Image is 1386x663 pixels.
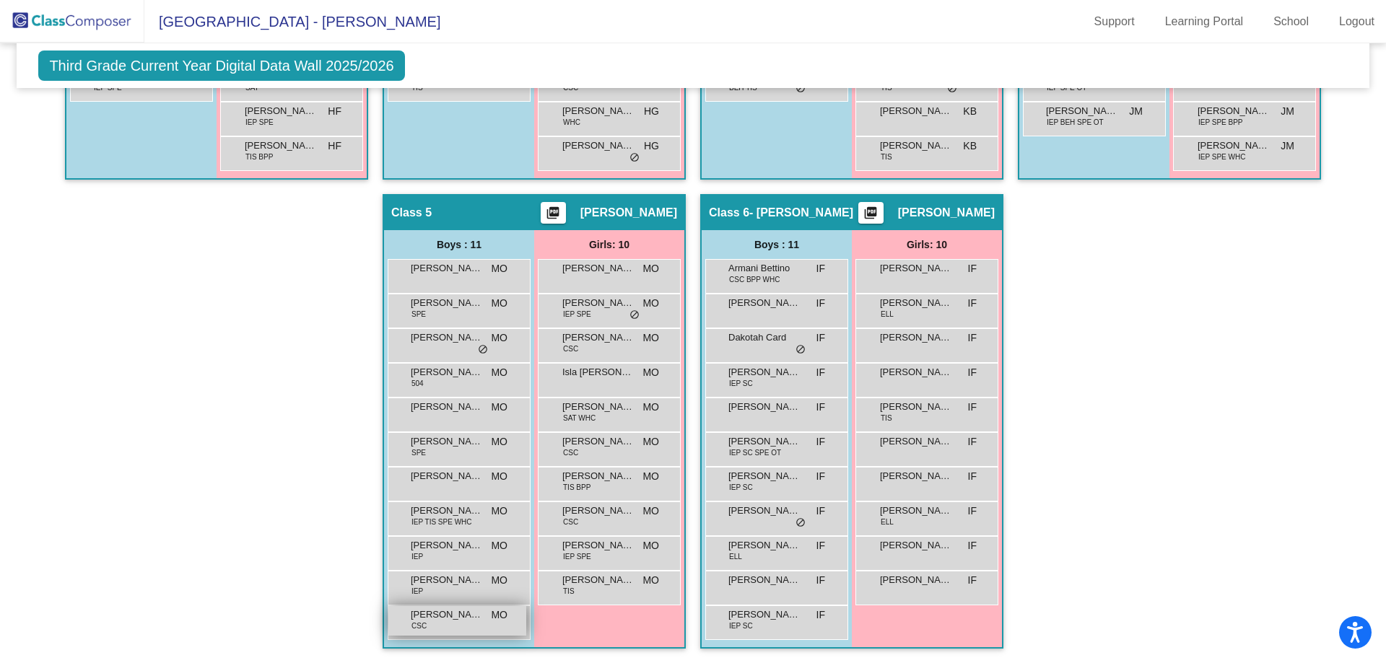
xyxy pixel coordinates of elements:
span: [PERSON_NAME] [728,469,801,483]
span: [PERSON_NAME] [880,504,952,518]
span: MO [491,573,507,588]
span: IEP SPE [245,117,274,128]
span: do_not_disturb_alt [796,517,806,529]
span: MO [642,469,659,484]
span: IF [816,504,825,519]
span: IEP [411,586,423,597]
span: IF [968,365,977,380]
span: [PERSON_NAME] [411,261,483,276]
span: IEP SC [729,482,753,493]
span: [PERSON_NAME] [411,469,483,483]
span: HF [328,104,341,119]
span: MO [642,296,659,311]
span: IF [968,504,977,519]
span: Class 5 [391,206,432,220]
span: [PERSON_NAME] [728,400,801,414]
span: IF [968,434,977,449]
button: Print Students Details [541,202,566,224]
span: MO [491,538,507,553]
span: MO [491,400,507,415]
span: IF [816,296,825,311]
button: Print Students Details [858,202,884,224]
span: [PERSON_NAME] [728,538,801,553]
span: IF [968,400,977,415]
span: [PERSON_NAME] [411,296,483,310]
span: IF [968,573,977,588]
span: SPE [411,309,426,320]
span: MO [642,573,659,588]
span: [PERSON_NAME] [562,261,635,276]
span: TIS BPP [563,482,590,493]
span: IF [816,365,825,380]
span: [PERSON_NAME] [880,365,952,379]
span: KB [963,104,977,119]
span: Armani Bettino [728,261,801,276]
span: ELL [881,517,894,527]
span: IF [816,330,825,346]
span: IF [816,261,825,276]
div: Girls: 10 [852,230,1002,259]
span: IEP SPE WHC [1198,152,1245,162]
span: Dakotah Card [728,330,801,345]
span: [PERSON_NAME] [411,538,483,553]
span: CSC [563,343,578,354]
span: [PERSON_NAME] [562,330,635,345]
span: MO [491,261,507,276]
div: Boys : 11 [384,230,534,259]
span: [PERSON_NAME] [880,261,952,276]
span: [PERSON_NAME] [880,400,952,414]
span: MO [491,607,507,623]
span: CSC [563,447,578,458]
span: [PERSON_NAME] [880,434,952,449]
span: IF [816,469,825,484]
span: do_not_disturb_alt [629,152,640,164]
span: [PERSON_NAME] [880,330,952,345]
span: Class 6 [709,206,749,220]
a: Learning Portal [1154,10,1255,33]
span: [PERSON_NAME] [880,296,952,310]
span: [PERSON_NAME] [411,330,483,345]
span: TIS [881,152,892,162]
mat-icon: picture_as_pdf [544,206,562,226]
span: IEP SPE [563,551,591,562]
span: [PERSON_NAME] [411,434,483,449]
span: IEP TIS SPE WHC [411,517,472,527]
span: MO [642,365,659,380]
span: IF [816,607,825,623]
span: do_not_disturb_alt [796,83,806,95]
span: do_not_disturb_alt [629,309,640,321]
span: IEP BEH SPE OT [1047,117,1104,128]
a: School [1262,10,1320,33]
span: [PERSON_NAME] [411,365,483,379]
span: ELL [881,309,894,320]
span: HG [644,139,659,154]
span: Isla [PERSON_NAME] [562,365,635,379]
span: TIS [881,413,892,423]
span: [PERSON_NAME] [411,607,483,622]
span: MO [491,504,507,519]
span: IEP SPE BPP [1198,117,1243,128]
span: IF [816,573,825,588]
span: do_not_disturb_alt [478,344,488,356]
span: CSC [563,517,578,527]
span: [PERSON_NAME] [562,538,635,553]
span: Third Grade Current Year Digital Data Wall 2025/2026 [38,51,404,81]
span: HF [328,139,341,154]
span: - [PERSON_NAME] [749,206,853,220]
span: [PERSON_NAME] [880,573,952,587]
span: [PERSON_NAME] [1046,104,1118,118]
span: SAT WHC [563,413,596,423]
a: Logout [1328,10,1386,33]
span: IEP SC SPE OT [729,447,781,458]
span: CSC BPP WHC [729,274,780,285]
span: [PERSON_NAME] [411,573,483,587]
span: [PERSON_NAME] [898,206,995,220]
a: Support [1083,10,1146,33]
span: [PERSON_NAME] [1198,104,1270,118]
span: [PERSON_NAME] [562,400,635,414]
span: do_not_disturb_alt [796,344,806,356]
span: [PERSON_NAME] [562,296,635,310]
span: MO [491,296,507,311]
span: 504 [411,378,424,389]
span: TIS [563,586,575,597]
